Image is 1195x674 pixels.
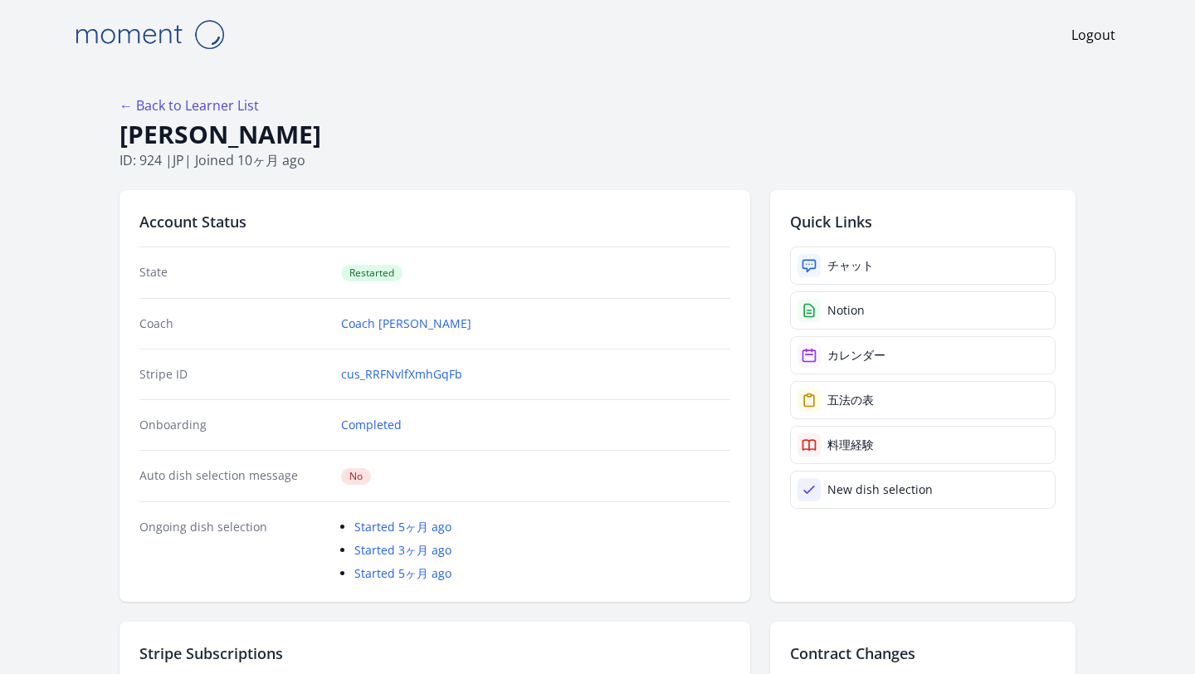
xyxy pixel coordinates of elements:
a: Completed [341,417,402,433]
dt: Stripe ID [139,366,328,383]
a: Coach [PERSON_NAME] [341,315,471,332]
div: Notion [827,302,865,319]
a: Started 3ヶ月 ago [354,542,451,558]
a: ← Back to Learner List [119,96,259,115]
dt: Onboarding [139,417,328,433]
a: Logout [1071,25,1115,45]
span: Restarted [341,265,402,281]
dt: Auto dish selection message [139,467,328,485]
h2: Stripe Subscriptions [139,642,730,665]
a: cus_RRFNvlfXmhGqFb [341,366,462,383]
a: 五法の表 [790,381,1056,419]
a: Notion [790,291,1056,330]
dt: State [139,264,328,281]
a: カレンダー [790,336,1056,374]
div: 料理経験 [827,437,874,453]
dt: Ongoing dish selection [139,519,328,582]
h1: [PERSON_NAME] [119,119,1075,150]
div: カレンダー [827,347,885,364]
a: Started 5ヶ月 ago [354,519,451,535]
div: New dish selection [827,481,933,498]
h2: Quick Links [790,210,1056,233]
dt: Coach [139,315,328,332]
h2: Contract Changes [790,642,1056,665]
a: New dish selection [790,471,1056,509]
span: jp [173,151,184,169]
img: Moment [66,13,232,56]
div: チャット [827,257,874,274]
p: ID: 924 | | Joined 10ヶ月 ago [119,150,1075,170]
h2: Account Status [139,210,730,233]
a: 料理経験 [790,426,1056,464]
a: チャット [790,247,1056,285]
a: Started 5ヶ月 ago [354,565,451,581]
div: 五法の表 [827,392,874,408]
span: No [341,468,371,485]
